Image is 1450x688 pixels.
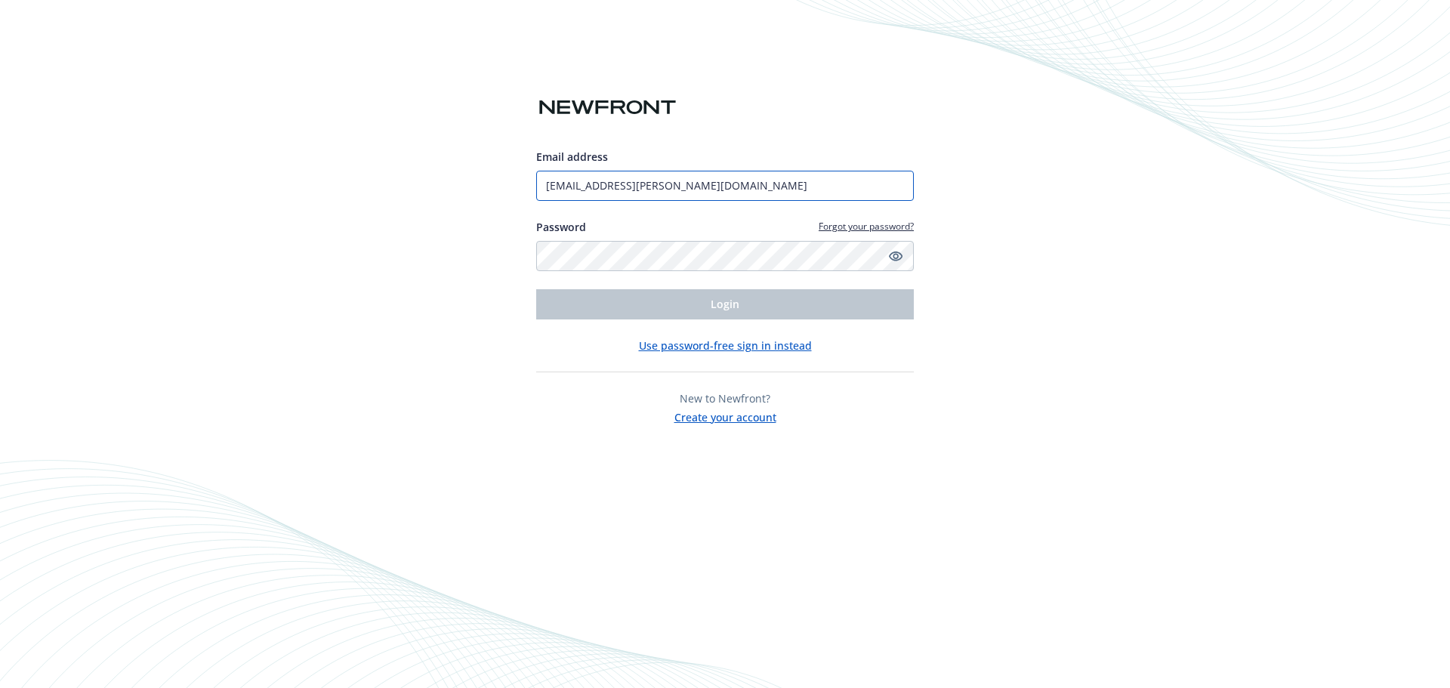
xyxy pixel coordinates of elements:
button: Create your account [674,406,776,425]
img: Newfront logo [536,94,679,121]
span: New to Newfront? [680,391,770,406]
input: Enter your email [536,171,914,201]
input: Enter your password [536,241,914,271]
a: Show password [887,247,905,265]
label: Password [536,219,586,235]
span: Email address [536,150,608,164]
button: Use password-free sign in instead [639,338,812,353]
span: Login [711,297,739,311]
a: Forgot your password? [819,220,914,233]
button: Login [536,289,914,319]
